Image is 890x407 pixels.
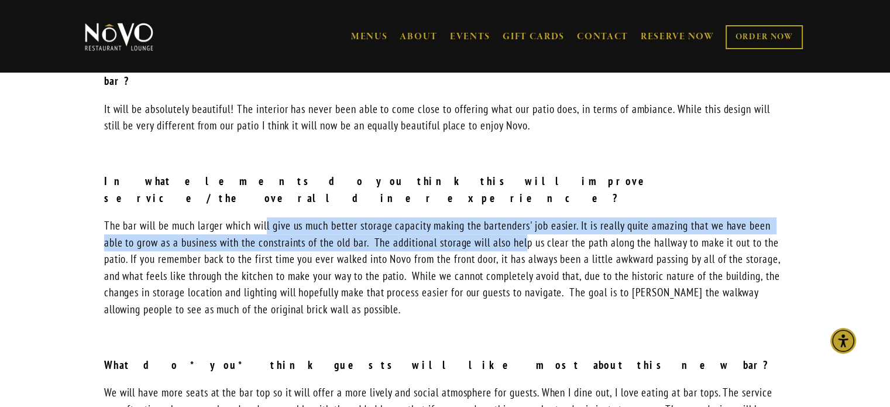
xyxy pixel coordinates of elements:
a: GIFT CARDS [503,26,565,48]
strong: What do *you* think guests will like most about this new bar? [104,358,775,372]
a: ABOUT [400,31,438,43]
img: Novo Restaurant &amp; Lounge [83,22,156,52]
a: EVENTS [450,31,490,43]
a: RESERVE NOW [641,26,714,48]
a: MENUS [351,31,388,43]
strong: In what elements do you think this will improve service/the overall diner experience? [104,174,672,205]
a: CONTACT [577,26,628,48]
a: ORDER NOW [726,25,802,49]
div: Accessibility Menu [830,328,856,354]
p: The bar will be much larger which will give us much better storage capacity making the bartenders... [104,217,786,317]
p: It will be absolutely beautiful! The interior has never been able to come close to offering what ... [104,101,786,134]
